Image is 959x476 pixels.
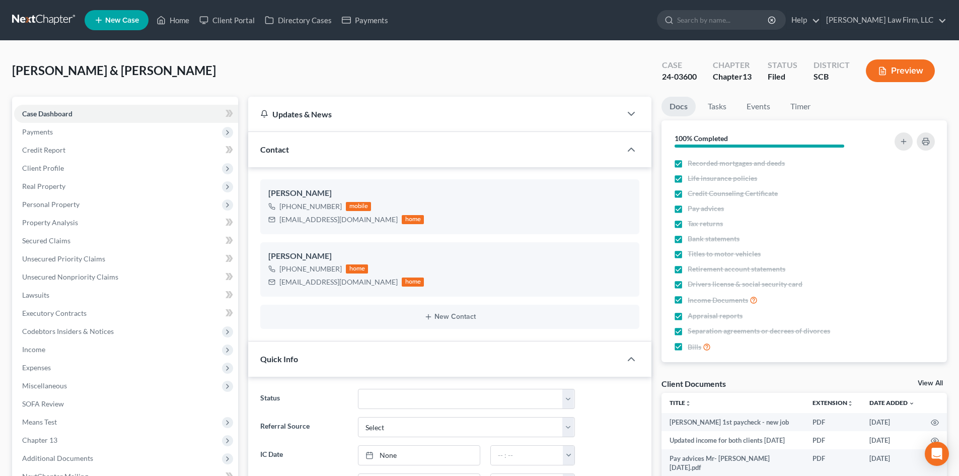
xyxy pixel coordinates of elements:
a: Secured Claims [14,232,238,250]
div: Filed [768,71,797,83]
td: PDF [804,431,861,449]
div: SCB [814,71,850,83]
span: New Case [105,17,139,24]
div: [PHONE_NUMBER] [279,201,342,212]
a: SOFA Review [14,395,238,413]
span: Pay advices [688,203,724,214]
a: Extensionunfold_more [813,399,853,406]
span: Property Analysis [22,218,78,227]
span: Personal Property [22,200,80,209]
i: unfold_more [847,400,853,406]
label: IC Date [255,445,352,465]
span: Payments [22,127,53,136]
a: Help [786,11,820,29]
strong: 100% Completed [675,134,728,143]
a: Directory Cases [260,11,337,29]
div: home [402,278,424,287]
span: Recorded mortgages and deeds [688,158,785,168]
i: unfold_more [685,400,691,406]
span: Chapter 13 [22,436,57,444]
div: Client Documents [661,378,726,389]
div: Open Intercom Messenger [925,442,949,466]
a: Docs [661,97,696,116]
a: Unsecured Priority Claims [14,250,238,268]
span: SOFA Review [22,399,64,408]
td: [DATE] [861,413,923,431]
span: 13 [743,72,752,81]
a: [PERSON_NAME] Law Firm, LLC [821,11,946,29]
input: Search by name... [677,11,769,29]
div: [PERSON_NAME] [268,250,631,262]
a: Events [739,97,778,116]
span: Case Dashboard [22,109,72,118]
span: Client Profile [22,164,64,172]
a: View All [918,380,943,387]
a: Property Analysis [14,214,238,232]
a: Date Added expand_more [869,399,915,406]
div: Updates & News [260,109,609,119]
div: [EMAIL_ADDRESS][DOMAIN_NAME] [279,215,398,225]
span: Credit Counseling Certificate [688,188,778,198]
a: Payments [337,11,393,29]
a: Lawsuits [14,286,238,304]
a: Home [152,11,194,29]
span: Appraisal reports [688,311,743,321]
span: Real Property [22,182,65,190]
a: Titleunfold_more [670,399,691,406]
span: Titles to motor vehicles [688,249,761,259]
div: Case [662,59,697,71]
a: Executory Contracts [14,304,238,322]
td: PDF [804,413,861,431]
span: Separation agreements or decrees of divorces [688,326,830,336]
a: None [358,446,480,465]
span: Bills [688,342,701,352]
div: Status [768,59,797,71]
div: mobile [346,202,371,211]
span: Bank statements [688,234,740,244]
a: Credit Report [14,141,238,159]
div: [PHONE_NUMBER] [279,264,342,274]
span: Retirement account statements [688,264,785,274]
span: Means Test [22,418,57,426]
label: Status [255,389,352,409]
span: Drivers license & social security card [688,279,802,289]
span: Additional Documents [22,454,93,462]
span: Unsecured Nonpriority Claims [22,273,118,281]
button: New Contact [268,313,631,321]
div: 24-03600 [662,71,697,83]
span: Contact [260,145,289,154]
div: Chapter [713,59,752,71]
span: Credit Report [22,146,65,154]
span: Secured Claims [22,236,70,245]
a: Case Dashboard [14,105,238,123]
span: Lawsuits [22,291,49,299]
div: home [346,264,368,274]
div: home [402,215,424,224]
div: [EMAIL_ADDRESS][DOMAIN_NAME] [279,277,398,287]
span: Quick Info [260,354,298,364]
span: Tax returns [688,219,723,229]
td: Updated income for both clients [DATE] [661,431,804,449]
td: [DATE] [861,431,923,449]
div: Chapter [713,71,752,83]
span: Codebtors Insiders & Notices [22,327,114,335]
span: Life insurance policies [688,173,757,183]
span: Executory Contracts [22,309,87,317]
span: Income Documents [688,295,748,305]
i: expand_more [909,400,915,406]
a: Tasks [700,97,734,116]
a: Timer [782,97,819,116]
span: Expenses [22,363,51,372]
span: Unsecured Priority Claims [22,254,105,263]
a: Client Portal [194,11,260,29]
span: Income [22,345,45,354]
button: Preview [866,59,935,82]
label: Referral Source [255,417,352,437]
span: Miscellaneous [22,381,67,390]
div: District [814,59,850,71]
a: Unsecured Nonpriority Claims [14,268,238,286]
td: [PERSON_NAME] 1st paycheck - new job [661,413,804,431]
input: -- : -- [491,446,563,465]
span: [PERSON_NAME] & [PERSON_NAME] [12,63,216,78]
div: [PERSON_NAME] [268,187,631,199]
